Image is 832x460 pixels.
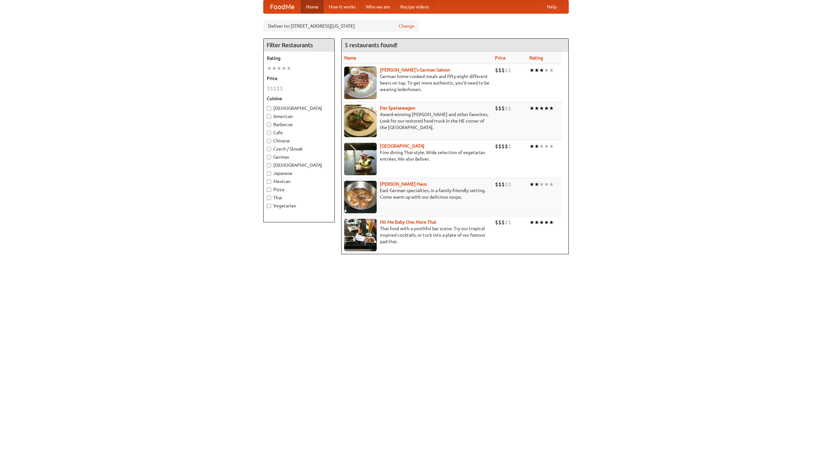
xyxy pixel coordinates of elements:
img: kohlhaus.jpg [344,181,377,213]
li: $ [280,85,283,92]
a: [PERSON_NAME]'s German Saloon [380,67,450,72]
img: esthers.jpg [344,67,377,99]
a: Der Speisewagen [380,105,415,111]
li: ★ [277,65,281,72]
input: Chinese [267,139,271,143]
li: ★ [544,219,549,226]
a: How it works [324,0,361,13]
label: [DEMOGRAPHIC_DATA] [267,162,331,168]
p: Award-winning [PERSON_NAME] and other favorites. Look for our restored food truck in the NE corne... [344,111,490,131]
a: Price [495,55,506,60]
h4: Filter Restaurants [264,39,334,52]
li: $ [273,85,277,92]
li: $ [508,67,511,74]
p: Fine dining Thai-style. Wide selection of vegetarian entrées. We also deliver. [344,149,490,162]
li: ★ [539,105,544,112]
li: $ [495,181,498,188]
a: [PERSON_NAME] Haus [380,181,427,187]
li: $ [498,181,501,188]
label: German [267,154,331,160]
img: satay.jpg [344,143,377,175]
a: Rating [529,55,543,60]
label: Chinese [267,138,331,144]
li: $ [501,219,505,226]
h5: Price [267,75,331,82]
input: [DEMOGRAPHIC_DATA] [267,106,271,111]
li: $ [267,85,270,92]
a: [GEOGRAPHIC_DATA] [380,143,424,149]
p: German home-cooked meals and fifty-eight different beers on tap. To get more authentic, you'd nee... [344,73,490,93]
input: American [267,114,271,119]
li: $ [501,143,505,150]
li: $ [495,105,498,112]
a: FoodMe [264,0,301,13]
input: Vegetarian [267,204,271,208]
label: Vegetarian [267,203,331,209]
li: $ [505,67,508,74]
input: [DEMOGRAPHIC_DATA] [267,163,271,167]
li: $ [495,67,498,74]
input: German [267,155,271,159]
li: ★ [272,65,277,72]
li: $ [501,181,505,188]
li: $ [505,181,508,188]
input: Japanese [267,171,271,176]
li: $ [505,143,508,150]
li: ★ [539,67,544,74]
input: Cafe [267,131,271,135]
li: $ [505,219,508,226]
li: ★ [286,65,291,72]
li: ★ [534,181,539,188]
li: $ [498,143,501,150]
li: ★ [534,143,539,150]
label: Barbecue [267,121,331,128]
li: ★ [544,143,549,150]
li: $ [508,105,511,112]
li: ★ [544,67,549,74]
p: Thai food with a youthful bar scene. Try our tropical inspired cocktails, or tuck into a plate of... [344,225,490,245]
li: $ [501,105,505,112]
li: $ [508,219,511,226]
li: ★ [529,143,534,150]
label: Mexican [267,178,331,185]
li: $ [498,105,501,112]
input: Mexican [267,179,271,184]
input: Czech / Slovak [267,147,271,151]
li: ★ [549,219,554,226]
li: ★ [281,65,286,72]
label: Pizza [267,186,331,193]
a: Name [344,55,356,60]
li: ★ [539,143,544,150]
li: ★ [529,181,534,188]
label: Japanese [267,170,331,177]
li: ★ [529,219,534,226]
a: Change [399,23,414,29]
input: Pizza [267,188,271,192]
li: $ [508,181,511,188]
label: American [267,113,331,120]
img: speisewagen.jpg [344,105,377,137]
a: Recipe videos [395,0,434,13]
li: $ [277,85,280,92]
li: $ [498,219,501,226]
li: ★ [534,219,539,226]
li: ★ [539,181,544,188]
li: ★ [544,181,549,188]
div: Deliver to: [STREET_ADDRESS][US_STATE] [263,20,419,32]
input: Barbecue [267,123,271,127]
h5: Cuisine [267,95,331,102]
a: Hit Me Baby One More Thai [380,219,436,225]
li: ★ [529,105,534,112]
li: ★ [549,67,554,74]
a: Who we are [361,0,395,13]
input: Thai [267,196,271,200]
p: East German specialties, in a family-friendly setting. Come warm up with our delicious soups. [344,187,490,200]
li: ★ [534,67,539,74]
li: $ [495,143,498,150]
li: ★ [549,105,554,112]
